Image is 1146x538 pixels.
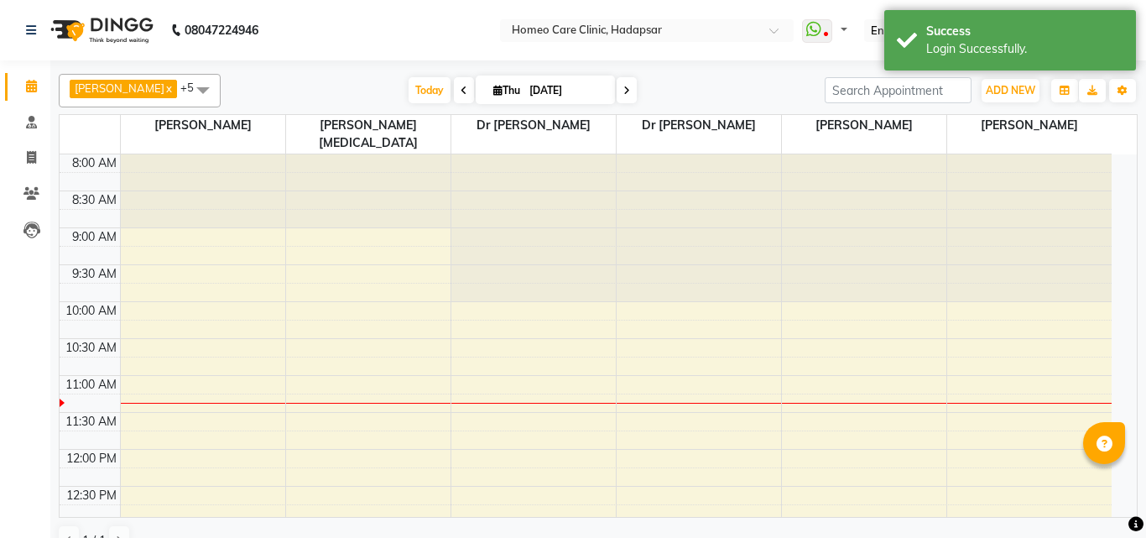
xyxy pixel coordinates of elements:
[69,228,120,246] div: 9:00 AM
[986,84,1035,97] span: ADD NEW
[947,115,1112,136] span: [PERSON_NAME]
[164,81,172,95] a: x
[489,84,524,97] span: Thu
[62,302,120,320] div: 10:00 AM
[69,265,120,283] div: 9:30 AM
[180,81,206,94] span: +5
[926,23,1123,40] div: Success
[825,77,971,103] input: Search Appointment
[926,40,1123,58] div: Login Successfully.
[63,450,120,467] div: 12:00 PM
[524,78,608,103] input: 2025-09-04
[982,79,1039,102] button: ADD NEW
[185,7,258,54] b: 08047224946
[121,115,285,136] span: [PERSON_NAME]
[62,376,120,394] div: 11:00 AM
[75,81,164,95] span: [PERSON_NAME]
[62,339,120,357] div: 10:30 AM
[286,115,451,154] span: [PERSON_NAME][MEDICAL_DATA]
[69,154,120,172] div: 8:00 AM
[617,115,781,136] span: Dr [PERSON_NAME]
[782,115,946,136] span: [PERSON_NAME]
[409,77,451,103] span: Today
[69,191,120,209] div: 8:30 AM
[43,7,158,54] img: logo
[62,413,120,431] div: 11:30 AM
[451,115,616,136] span: Dr [PERSON_NAME]
[63,487,120,504] div: 12:30 PM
